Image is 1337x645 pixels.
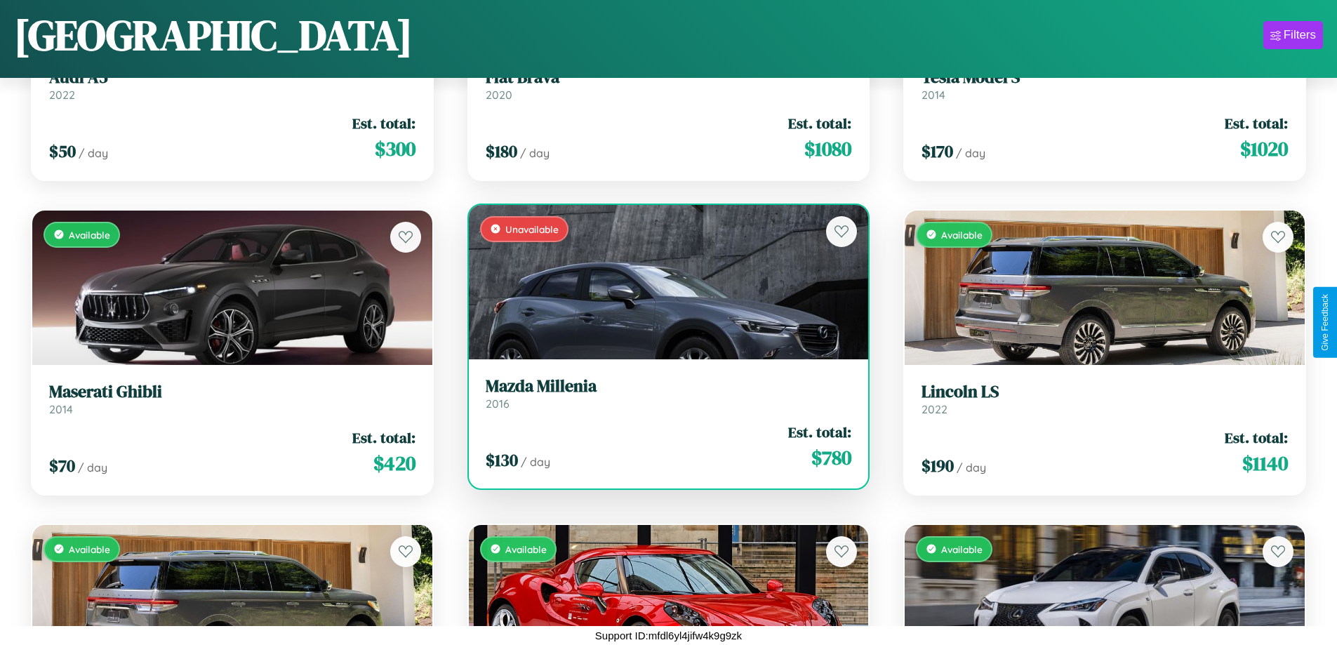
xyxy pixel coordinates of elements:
[1242,449,1288,477] span: $ 1140
[520,146,550,160] span: / day
[922,402,947,416] span: 2022
[788,113,851,133] span: Est. total:
[595,626,742,645] p: Support ID: mfdl6yl4jifw4k9g9zk
[486,376,852,397] h3: Mazda Millenia
[1225,427,1288,448] span: Est. total:
[486,67,852,88] h3: Fiat Brava
[79,146,108,160] span: / day
[957,460,986,474] span: / day
[804,135,851,163] span: $ 1080
[14,6,413,64] h1: [GEOGRAPHIC_DATA]
[922,67,1288,102] a: Tesla Model S2014
[521,455,550,469] span: / day
[505,223,559,235] span: Unavailable
[49,67,415,102] a: Audi A52022
[941,543,983,555] span: Available
[1284,28,1316,42] div: Filters
[1225,113,1288,133] span: Est. total:
[69,229,110,241] span: Available
[373,449,415,477] span: $ 420
[486,448,518,472] span: $ 130
[486,376,852,411] a: Mazda Millenia2016
[78,460,107,474] span: / day
[69,543,110,555] span: Available
[49,140,76,163] span: $ 50
[486,397,510,411] span: 2016
[788,422,851,442] span: Est. total:
[49,88,75,102] span: 2022
[352,427,415,448] span: Est. total:
[486,140,517,163] span: $ 180
[922,67,1288,88] h3: Tesla Model S
[922,140,953,163] span: $ 170
[49,382,415,416] a: Maserati Ghibli2014
[49,67,415,88] h3: Audi A5
[956,146,985,160] span: / day
[375,135,415,163] span: $ 300
[1240,135,1288,163] span: $ 1020
[1263,21,1323,49] button: Filters
[486,67,852,102] a: Fiat Brava2020
[811,444,851,472] span: $ 780
[49,402,73,416] span: 2014
[505,543,547,555] span: Available
[922,88,945,102] span: 2014
[922,382,1288,416] a: Lincoln LS2022
[352,113,415,133] span: Est. total:
[941,229,983,241] span: Available
[49,382,415,402] h3: Maserati Ghibli
[1320,294,1330,351] div: Give Feedback
[922,454,954,477] span: $ 190
[49,454,75,477] span: $ 70
[486,88,512,102] span: 2020
[922,382,1288,402] h3: Lincoln LS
